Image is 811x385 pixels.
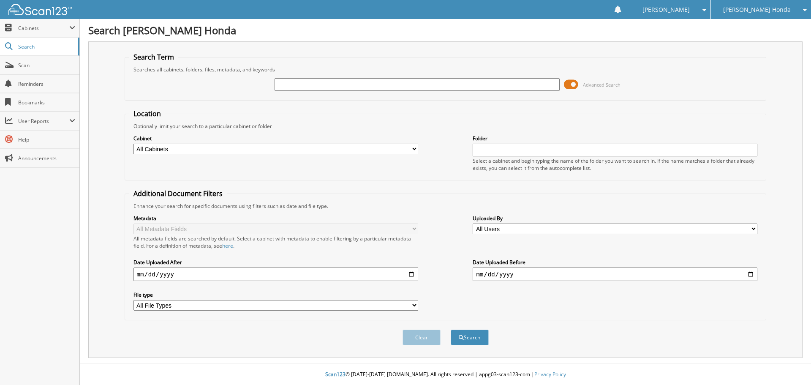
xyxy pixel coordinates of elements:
div: Select a cabinet and begin typing the name of the folder you want to search in. If the name match... [473,157,757,172]
span: Reminders [18,80,75,87]
legend: Location [129,109,165,118]
span: [PERSON_NAME] [642,7,690,12]
div: Searches all cabinets, folders, files, metadata, and keywords [129,66,762,73]
legend: Additional Document Filters [129,189,227,198]
span: Cabinets [18,25,69,32]
label: Metadata [133,215,418,222]
label: Date Uploaded After [133,259,418,266]
label: Cabinet [133,135,418,142]
label: Uploaded By [473,215,757,222]
span: Announcements [18,155,75,162]
span: Scan [18,62,75,69]
a: here [222,242,233,249]
label: Folder [473,135,757,142]
legend: Search Term [129,52,178,62]
span: Bookmarks [18,99,75,106]
img: scan123-logo-white.svg [8,4,72,15]
label: File type [133,291,418,298]
label: Date Uploaded Before [473,259,757,266]
div: Enhance your search for specific documents using filters such as date and file type. [129,202,762,210]
a: Privacy Policy [534,371,566,378]
h1: Search [PERSON_NAME] Honda [88,23,803,37]
div: All metadata fields are searched by default. Select a cabinet with metadata to enable filtering b... [133,235,418,249]
span: Help [18,136,75,143]
span: Search [18,43,74,50]
input: end [473,268,757,281]
button: Clear [403,330,441,345]
span: User Reports [18,117,69,125]
span: Advanced Search [583,82,620,88]
span: Scan123 [325,371,346,378]
div: © [DATE]-[DATE] [DOMAIN_NAME]. All rights reserved | appg03-scan123-com | [80,364,811,385]
span: [PERSON_NAME] Honda [723,7,791,12]
input: start [133,268,418,281]
div: Optionally limit your search to a particular cabinet or folder [129,123,762,130]
button: Search [451,330,489,345]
